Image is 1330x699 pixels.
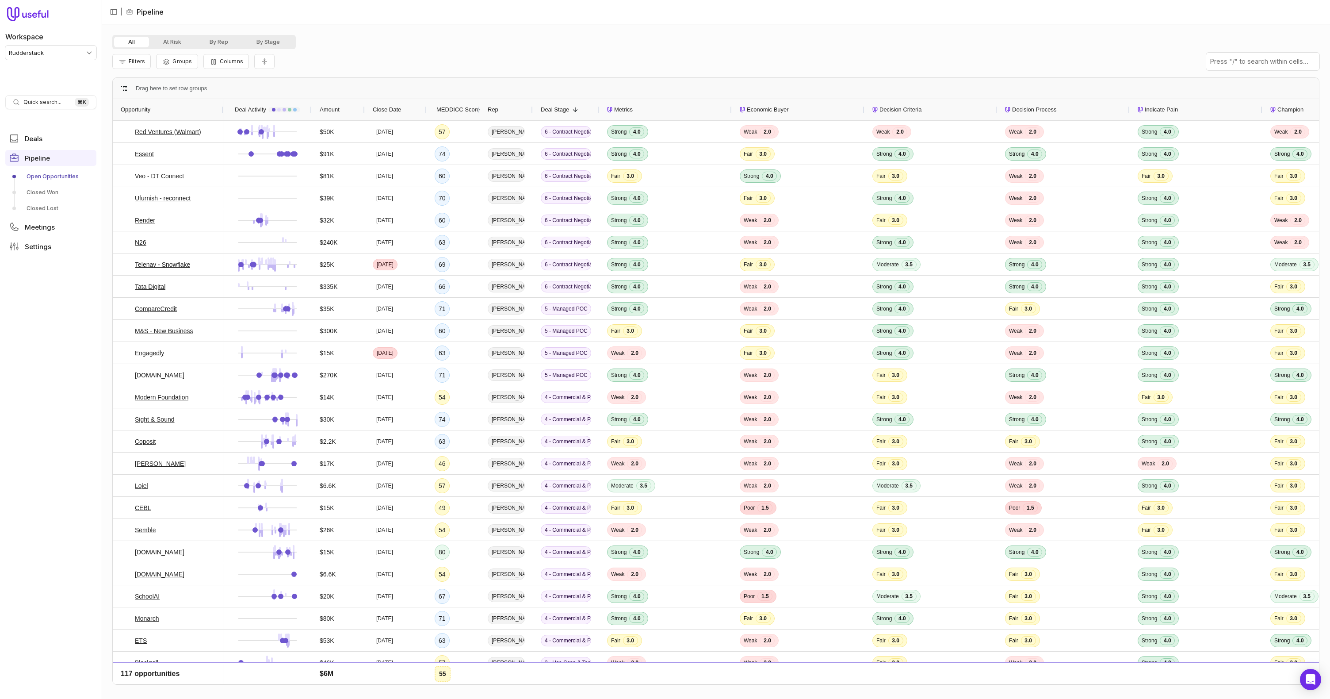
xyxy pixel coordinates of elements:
[1274,349,1284,357] span: Fair
[629,304,644,313] span: 4.0
[25,243,51,250] span: Settings
[760,371,775,380] span: 2.0
[756,326,771,335] span: 3.0
[1009,173,1022,180] span: Weak
[436,104,480,115] span: MEDDICC Score
[135,215,155,226] a: Render
[1009,150,1024,157] span: Strong
[5,131,96,146] a: Deals
[488,170,525,182] span: [PERSON_NAME]
[892,127,907,136] span: 2.0
[376,150,393,157] time: [DATE]
[488,104,498,115] span: Rep
[203,54,249,69] button: Columns
[876,349,892,357] span: Strong
[888,393,903,402] span: 3.0
[1160,194,1175,203] span: 4.0
[756,194,771,203] span: 3.0
[1290,216,1305,225] span: 2.0
[435,368,450,383] div: 71
[607,99,724,120] div: Metrics
[541,281,591,292] span: 6 - Contract Negotiation
[435,323,450,338] div: 60
[1142,150,1157,157] span: Strong
[5,150,96,166] a: Pipeline
[1142,394,1151,401] span: Fair
[1160,349,1175,357] span: 4.0
[136,83,207,94] span: Drag here to set row groups
[435,301,450,316] div: 71
[435,235,450,250] div: 63
[235,104,266,115] span: Deal Activity
[5,219,96,235] a: Meetings
[135,149,154,159] a: Essent
[1009,394,1022,401] span: Weak
[320,237,337,248] span: $240K
[1145,104,1178,115] span: Indicate Pain
[488,259,525,270] span: [PERSON_NAME]
[488,325,525,337] span: [PERSON_NAME]
[320,392,334,403] span: $14K
[1009,217,1022,224] span: Weak
[5,169,96,215] div: Pipeline submenu
[135,635,147,646] a: ETS
[879,104,921,115] span: Decision Criteria
[114,37,149,47] button: All
[488,347,525,359] span: [PERSON_NAME]
[876,305,892,312] span: Strong
[611,173,620,180] span: Fair
[376,217,393,224] time: [DATE]
[1025,393,1040,402] span: 2.0
[541,392,591,403] span: 4 - Commercial & Product Validation
[611,349,624,357] span: Weak
[1274,239,1288,246] span: Weak
[25,155,50,161] span: Pipeline
[1005,99,1122,120] div: Decision Process
[135,480,148,491] a: Lojel
[876,327,892,334] span: Strong
[373,104,401,115] span: Close Date
[5,185,96,200] a: Closed Won
[320,303,334,314] span: $35K
[1274,372,1290,379] span: Strong
[135,326,193,336] a: M&S - New Business
[744,261,753,268] span: Fair
[760,238,775,247] span: 2.0
[435,146,450,161] div: 74
[1286,349,1301,357] span: 3.0
[1154,172,1169,181] span: 3.0
[1286,326,1301,335] span: 3.0
[1274,283,1284,290] span: Fair
[135,436,156,447] a: Coposit
[135,569,184,580] a: [DOMAIN_NAME]
[135,259,190,270] a: Telenav - Snowflake
[1142,372,1157,379] span: Strong
[135,303,177,314] a: CompareCredit
[756,260,771,269] span: 3.0
[1009,349,1022,357] span: Weak
[1142,349,1157,357] span: Strong
[614,104,633,115] span: Metrics
[320,127,334,137] span: $50K
[376,283,393,290] time: [DATE]
[541,259,591,270] span: 6 - Contract Negotiation
[1025,172,1040,181] span: 2.0
[320,215,334,226] span: $32K
[23,99,61,106] span: Quick search...
[172,58,192,65] span: Groups
[5,238,96,254] a: Settings
[5,31,43,42] label: Workspace
[894,326,910,335] span: 4.0
[744,394,757,401] span: Weak
[876,394,886,401] span: Fair
[135,127,201,137] a: Red Ventures (Walmart)
[1274,173,1284,180] span: Fair
[75,98,89,107] kbd: ⌘ K
[762,172,777,181] span: 4.0
[876,261,899,268] span: Moderate
[629,216,644,225] span: 4.0
[611,239,627,246] span: Strong
[1142,217,1157,224] span: Strong
[376,394,393,401] time: [DATE]
[744,195,753,202] span: Fair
